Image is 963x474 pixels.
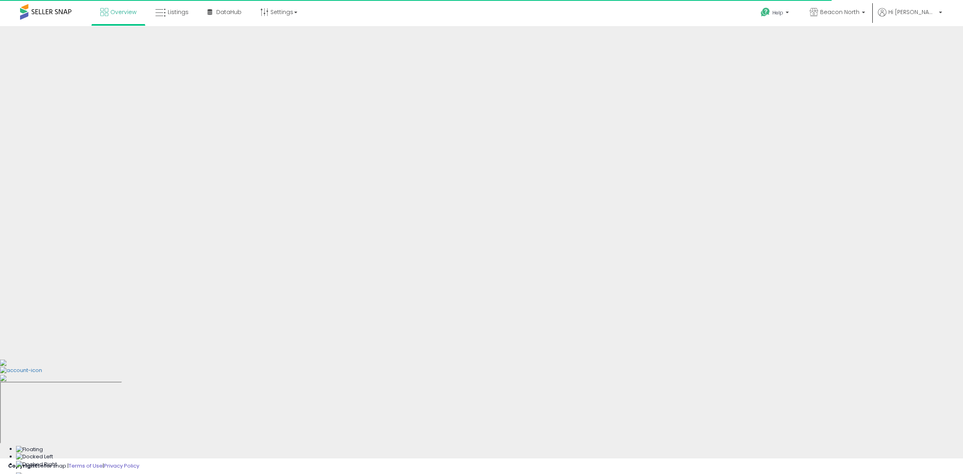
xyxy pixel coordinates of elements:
[760,7,770,17] i: Get Help
[772,9,783,16] span: Help
[216,8,242,16] span: DataHub
[16,461,57,468] img: Docked Right
[820,8,859,16] span: Beacon North
[16,446,43,454] img: Floating
[878,8,942,26] a: Hi [PERSON_NAME]
[168,8,189,16] span: Listings
[888,8,937,16] span: Hi [PERSON_NAME]
[16,453,53,461] img: Docked Left
[754,1,797,26] a: Help
[110,8,136,16] span: Overview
